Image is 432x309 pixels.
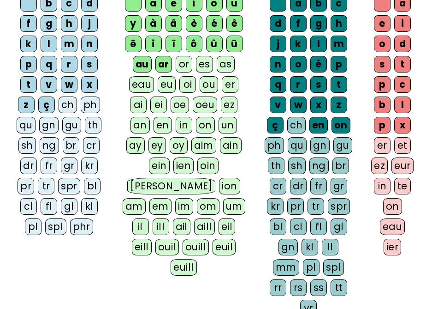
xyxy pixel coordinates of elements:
[70,218,94,235] div: phr
[220,137,242,154] div: ain
[84,178,101,194] div: bl
[196,117,215,133] div: on
[170,137,188,154] div: oy
[374,137,391,154] div: er
[38,178,54,194] div: tr
[154,117,172,133] div: en
[394,178,411,194] div: te
[331,117,350,133] div: on
[290,279,307,296] div: rs
[179,76,196,93] div: oi
[61,76,77,93] div: w
[265,137,284,154] div: ph
[290,15,307,32] div: f
[20,36,37,52] div: k
[310,97,327,113] div: x
[374,56,391,73] div: s
[267,117,284,133] div: ç
[18,137,36,154] div: sh
[278,239,298,255] div: gn
[270,15,286,32] div: d
[391,158,414,174] div: eur
[310,218,327,235] div: fl
[127,178,215,194] div: [PERSON_NAME]
[374,117,391,133] div: p
[145,36,162,52] div: î
[186,15,202,32] div: è
[384,239,402,255] div: ier
[309,158,329,174] div: ng
[20,198,37,215] div: cl
[61,158,77,174] div: gr
[166,15,182,32] div: â
[197,198,219,215] div: om
[270,279,286,296] div: rr
[132,218,149,235] div: il
[175,198,193,215] div: im
[333,137,352,154] div: gu
[148,137,166,154] div: ey
[310,279,327,296] div: ss
[186,36,202,52] div: ô
[267,198,284,215] div: kr
[394,56,411,73] div: t
[290,36,307,52] div: k
[145,15,162,32] div: à
[149,158,170,174] div: ein
[17,117,36,133] div: qu
[61,198,77,215] div: gl
[132,239,152,255] div: eill
[310,137,330,154] div: gn
[322,239,338,255] div: ll
[123,198,146,215] div: am
[394,97,411,113] div: l
[81,198,98,215] div: kl
[129,76,154,93] div: eau
[59,97,77,113] div: ch
[81,15,98,32] div: j
[155,56,172,73] div: ar
[153,218,169,235] div: ill
[20,76,37,93] div: t
[222,76,238,93] div: er
[61,15,77,32] div: h
[126,137,145,154] div: ay
[171,259,196,276] div: euill
[61,36,77,52] div: m
[41,36,57,52] div: l
[288,158,306,174] div: sh
[130,117,150,133] div: an
[287,198,304,215] div: pr
[41,158,57,174] div: fr
[323,259,344,276] div: spl
[290,76,307,93] div: r
[194,218,215,235] div: aill
[206,15,223,32] div: é
[268,158,284,174] div: th
[39,117,59,133] div: gn
[374,97,391,113] div: b
[125,15,142,32] div: y
[394,15,411,32] div: i
[310,76,327,93] div: s
[270,56,286,73] div: n
[303,259,320,276] div: pl
[394,137,411,154] div: et
[374,178,391,194] div: in
[81,36,98,52] div: n
[20,15,37,32] div: f
[383,198,402,215] div: on
[166,36,182,52] div: ï
[290,178,307,194] div: dr
[206,36,223,52] div: û
[40,137,59,154] div: ng
[193,97,218,113] div: oeu
[183,239,209,255] div: ouill
[380,218,405,235] div: eau
[394,76,411,93] div: c
[20,158,37,174] div: dr
[149,198,172,215] div: em
[290,218,307,235] div: cl
[270,36,286,52] div: j
[310,36,327,52] div: l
